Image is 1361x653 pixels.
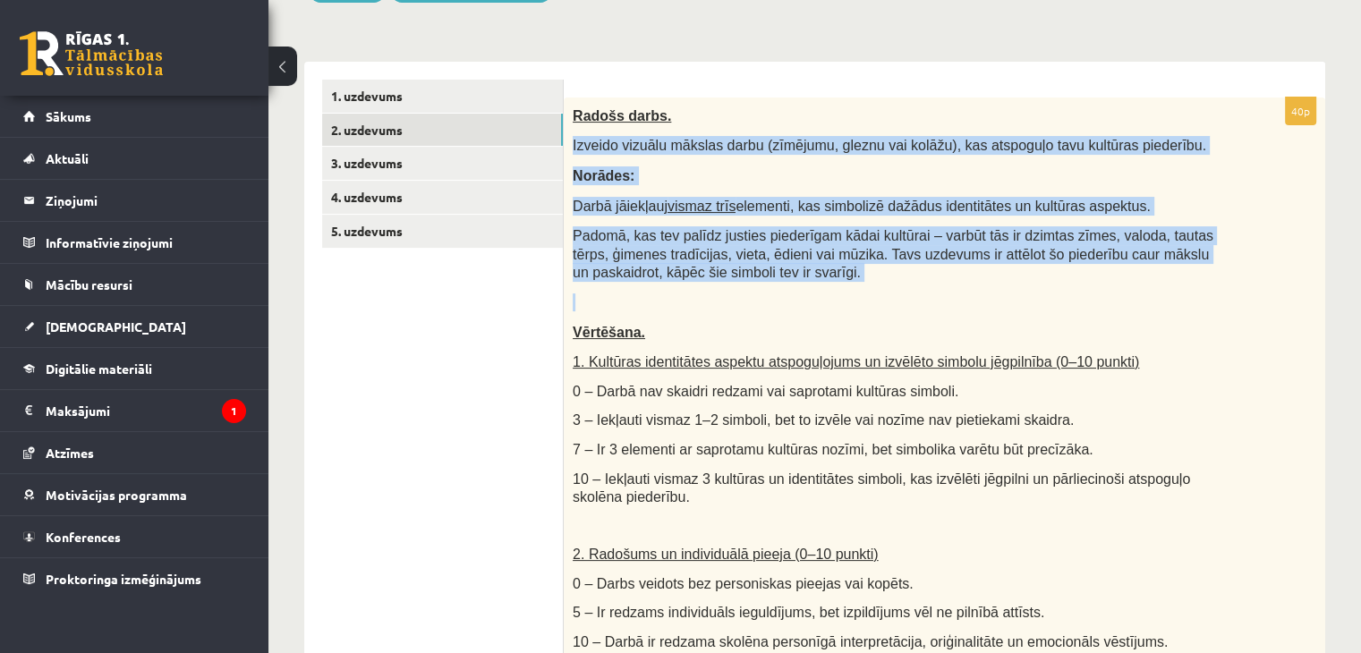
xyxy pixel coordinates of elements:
[23,264,246,305] a: Mācību resursi
[322,114,563,147] a: 2. uzdevums
[46,150,89,166] span: Aktuāli
[573,384,958,399] span: 0 – Darbā nav skaidri redzami vai saprotami kultūras simboli.
[23,432,246,473] a: Atzīmes
[322,181,563,214] a: 4. uzdevums
[46,529,121,545] span: Konferences
[20,31,163,76] a: Rīgas 1. Tālmācības vidusskola
[23,96,246,137] a: Sākums
[322,147,563,180] a: 3. uzdevums
[46,571,201,587] span: Proktoringa izmēģinājums
[23,474,246,515] a: Motivācijas programma
[23,390,246,431] a: Maksājumi1
[573,108,671,123] span: Radošs darbs.
[222,399,246,423] i: 1
[23,558,246,599] a: Proktoringa izmēģinājums
[23,222,246,263] a: Informatīvie ziņojumi
[23,516,246,557] a: Konferences
[18,18,724,37] body: Editor, wiswyg-editor-user-answer-47433916213700
[46,222,246,263] legend: Informatīvie ziņojumi
[46,390,246,431] legend: Maksājumi
[573,138,1206,153] span: Izveido vizuālu mākslas darbu (zīmējumu, gleznu vai kolāžu), kas atspoguļo tavu kultūras piederību.
[573,547,879,562] span: 2. Radošums un individuālā pieeja (0–10 punkti)
[573,442,1093,457] span: 7 – Ir 3 elementi ar saprotamu kultūras nozīmi, bet simbolika varētu būt precīzāka.
[322,215,563,248] a: 5. uzdevums
[322,80,563,113] a: 1. uzdevums
[23,306,246,347] a: [DEMOGRAPHIC_DATA]
[23,180,246,221] a: Ziņojumi
[23,348,246,389] a: Digitālie materiāli
[573,228,1213,280] span: Padomā, kas tev palīdz justies piederīgam kādai kultūrai – varbūt tās ir dzimtas zīmes, valoda, t...
[46,445,94,461] span: Atzīmes
[46,108,91,124] span: Sākums
[573,634,1168,649] span: 10 – Darbā ir redzama skolēna personīgā interpretācija, oriģinalitāte un emocionāls vēstījums.
[1285,97,1316,125] p: 40p
[46,180,246,221] legend: Ziņojumi
[46,487,187,503] span: Motivācijas programma
[573,325,645,340] span: Vērtēšana.
[573,199,1151,214] span: Darbā jāiekļauj elementi, kas simbolizē dažādus identitātes un kultūras aspektus.
[668,199,736,214] u: vismaz trīs
[573,354,1139,369] span: 1. Kultūras identitātes aspektu atspoguļojums un izvēlēto simbolu jēgpilnība (0–10 punkti)
[573,412,1074,428] span: 3 – Iekļauti vismaz 1–2 simboli, bet to izvēle vai nozīme nav pietiekami skaidra.
[46,360,152,377] span: Digitālie materiāli
[573,576,914,591] span: 0 – Darbs veidots bez personiskas pieejas vai kopēts.
[46,318,186,335] span: [DEMOGRAPHIC_DATA]
[46,276,132,293] span: Mācību resursi
[573,168,634,183] span: Norādes:
[23,138,246,179] a: Aktuāli
[573,471,1190,505] span: 10 – Iekļauti vismaz 3 kultūras un identitātes simboli, kas izvēlēti jēgpilni un pārliecinoši ats...
[573,605,1044,620] span: 5 – Ir redzams individuāls ieguldījums, bet izpildījums vēl ne pilnībā attīsts.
